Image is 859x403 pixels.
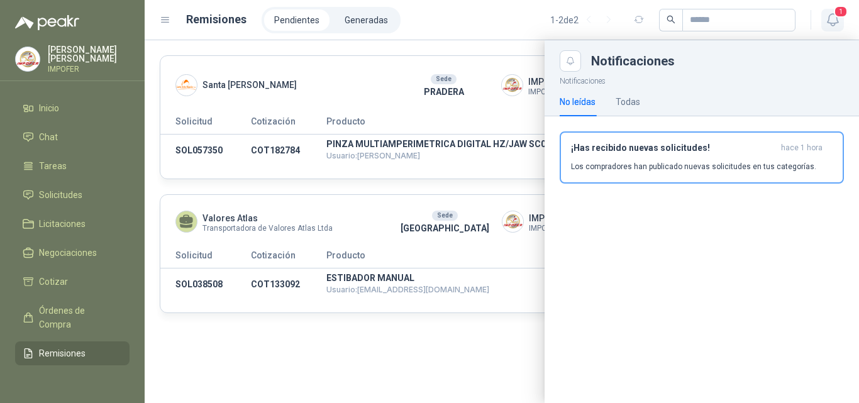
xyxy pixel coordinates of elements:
span: Solicitudes [39,188,82,202]
span: Inicio [39,101,59,115]
a: Chat [15,125,130,149]
span: search [667,15,675,24]
span: Tareas [39,159,67,173]
a: Inicio [15,96,130,120]
span: hace 1 hora [781,143,823,153]
a: Negociaciones [15,241,130,265]
a: Configuración [15,370,130,394]
p: Notificaciones [545,72,859,87]
a: Licitaciones [15,212,130,236]
a: Tareas [15,154,130,178]
a: Generadas [335,9,398,31]
p: IMPOFER [48,65,130,73]
a: Pendientes [264,9,330,31]
a: Remisiones [15,341,130,365]
h1: Remisiones [186,11,247,28]
span: 1 [834,6,848,18]
div: No leídas [560,95,596,109]
span: Negociaciones [39,246,97,260]
span: Chat [39,130,58,144]
p: [PERSON_NAME] [PERSON_NAME] [48,45,130,63]
h3: ¡Has recibido nuevas solicitudes! [571,143,776,153]
span: Remisiones [39,346,86,360]
a: Solicitudes [15,183,130,207]
span: Órdenes de Compra [39,304,118,331]
div: Todas [616,95,640,109]
a: Cotizar [15,270,130,294]
button: Close [560,50,581,72]
p: Los compradores han publicado nuevas solicitudes en tus categorías. [571,161,816,172]
span: Cotizar [39,275,68,289]
div: 1 - 2 de 2 [550,10,619,30]
a: Órdenes de Compra [15,299,130,336]
button: ¡Has recibido nuevas solicitudes!hace 1 hora Los compradores han publicado nuevas solicitudes en ... [560,131,844,184]
div: Notificaciones [591,55,844,67]
img: Logo peakr [15,15,79,30]
span: Licitaciones [39,217,86,231]
img: Company Logo [16,47,40,71]
button: 1 [821,9,844,31]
